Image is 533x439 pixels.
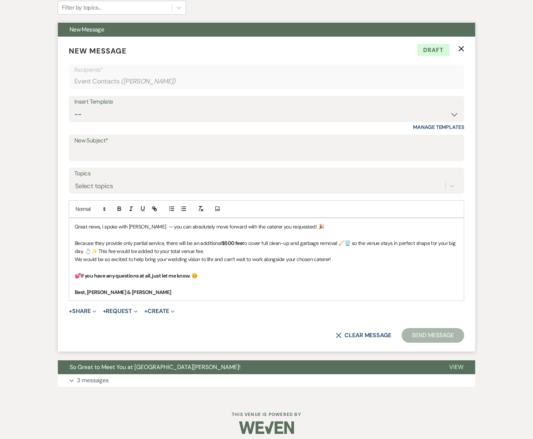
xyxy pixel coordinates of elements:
[103,308,138,314] button: Request
[417,44,450,56] span: Draft
[75,181,113,191] div: Select topics
[75,239,458,256] p: Because they provide only partial service, there will be an additional to cover full clean-up and...
[77,376,109,385] p: 3 messages
[74,74,459,89] div: Event Contacts
[144,308,148,314] span: +
[75,255,458,263] p: We would be so excited to help bring your wedding vision to life and can’t wait to work alongside...
[74,135,459,146] label: New Subject*
[69,308,96,314] button: Share
[62,3,101,12] div: Filter by topics...
[75,272,458,280] p: 💕
[402,328,464,343] button: Send Message
[81,272,197,279] strong: If you have any questions at all, just let me know. 😊
[70,26,104,33] span: New Message
[74,168,459,179] label: Topics
[222,240,243,246] strong: $500 fee
[70,363,241,371] span: So Great to Meet You at [GEOGRAPHIC_DATA][PERSON_NAME]!
[74,65,459,75] p: Recipients*
[413,124,464,130] a: Manage Templates
[69,46,127,56] span: New Message
[121,77,176,86] span: ( [PERSON_NAME] )
[103,308,106,314] span: +
[75,223,458,231] p: Great news, I spoke with [PERSON_NAME] — you can absolutely move forward with the caterer you req...
[58,360,437,374] button: So Great to Meet You at [GEOGRAPHIC_DATA][PERSON_NAME]!
[58,374,475,387] button: 3 messages
[336,332,391,338] button: Clear message
[74,97,459,107] div: Insert Template
[449,363,463,371] span: View
[69,308,72,314] span: +
[144,308,175,314] button: Create
[437,360,475,374] button: View
[75,289,171,295] strong: Best, [PERSON_NAME] & [PERSON_NAME]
